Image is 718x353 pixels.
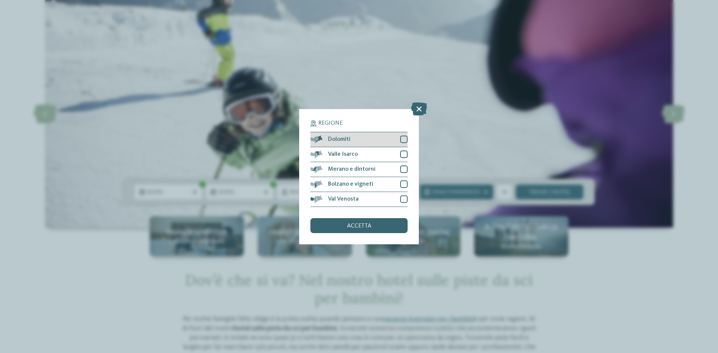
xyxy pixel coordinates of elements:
[328,181,373,187] span: Bolzano e vigneti
[347,223,371,229] span: accetta
[328,196,359,202] span: Val Venosta
[328,136,350,142] span: Dolomiti
[318,120,343,126] span: Regione
[328,166,375,172] span: Merano e dintorni
[328,151,358,157] span: Valle Isarco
